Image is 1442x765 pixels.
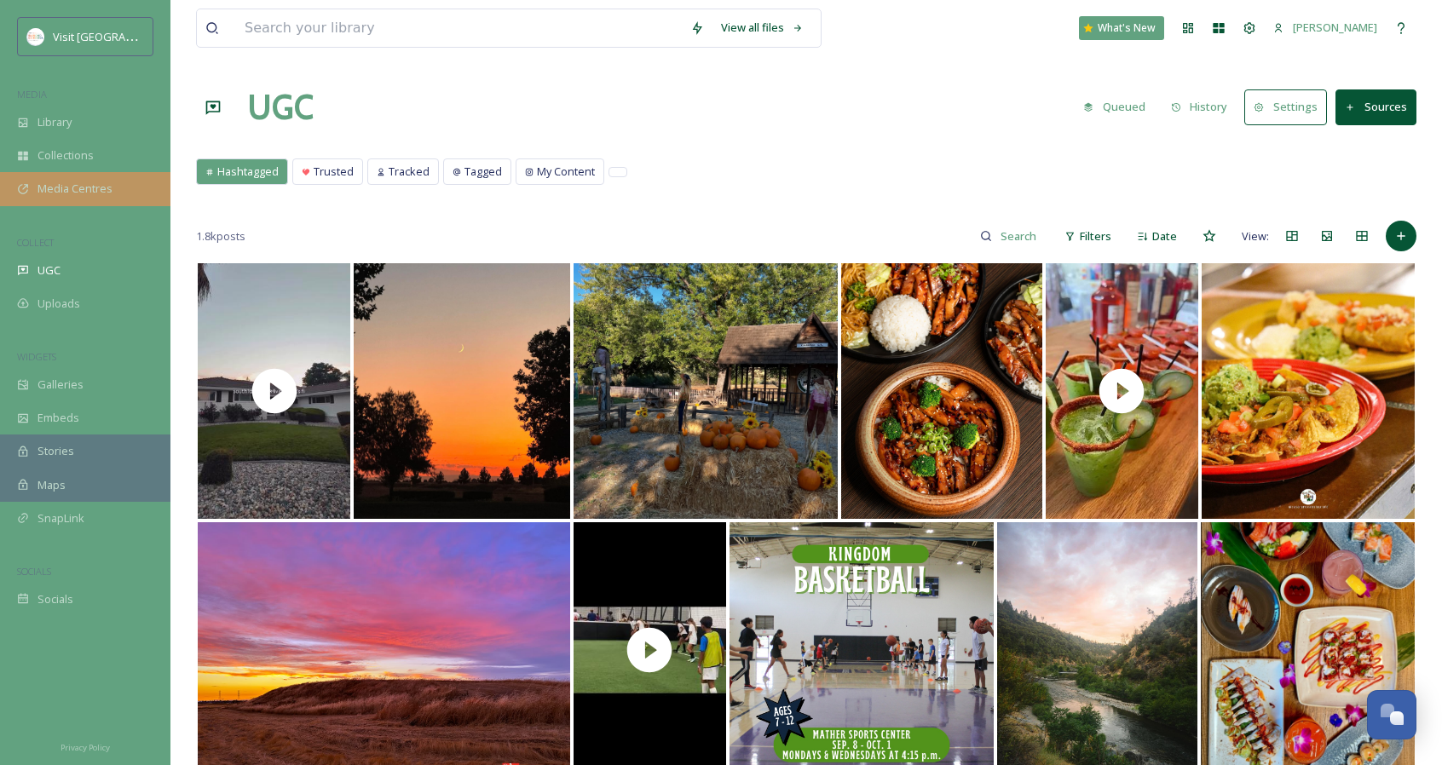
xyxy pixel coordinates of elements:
input: Search your library [236,9,682,47]
span: COLLECT [17,236,54,249]
a: View all files [712,11,812,44]
a: Privacy Policy [61,736,110,756]
span: Filters [1080,228,1111,244]
button: Settings [1244,89,1327,124]
span: Media Centres [37,181,112,197]
button: Sources [1335,89,1416,124]
span: MEDIA [17,88,47,101]
span: Hashtagged [217,164,279,180]
img: Rancho Cordova, California. Photo • jasonhears #visitgoldcountry #ranchocordova [354,263,570,519]
span: SnapLink [37,510,84,526]
a: [PERSON_NAME] [1265,11,1386,44]
button: Open Chat [1367,690,1416,739]
span: Stories [37,443,74,459]
span: SOCIALS [17,565,51,578]
span: Galleries [37,377,84,393]
span: Socials [37,591,73,607]
span: 1.8k posts [196,228,245,244]
img: Warning: cravings ahead. Nachos piled high + your favorites hot off the plate or a warm, crisp. f... [1202,263,1415,519]
span: View: [1242,228,1269,244]
button: History [1162,90,1237,124]
span: Library [37,114,72,130]
a: Queued [1075,90,1162,124]
span: Tagged [464,164,502,180]
img: thumbnail [198,263,351,519]
span: [PERSON_NAME] [1293,20,1377,35]
img: It won’t be long before pumpkins are taking over again.🎃 Tell us- is summer your favorite or are ... [574,263,838,519]
span: My Content [537,164,595,180]
span: Privacy Policy [61,742,110,753]
span: Embeds [37,410,79,426]
a: History [1162,90,1245,124]
button: Queued [1075,90,1154,124]
a: What's New [1079,16,1164,40]
a: UGC [247,82,314,133]
span: UGC [37,262,61,279]
span: Collections [37,147,94,164]
img: thumbnail [1045,263,1198,519]
img: images.png [27,28,44,45]
span: Trusted [314,164,354,180]
span: Visit [GEOGRAPHIC_DATA][PERSON_NAME] [53,28,269,44]
span: Date [1152,228,1177,244]
span: Uploads [37,296,80,312]
input: Search [992,219,1047,253]
span: WIDGETS [17,350,56,363]
span: Maps [37,477,66,493]
a: Settings [1244,89,1335,124]
img: A taste of 1986 with Dad’s original recipe. #youngsteriyaki #teriyakigrill #teriyakichicken #ranc... [841,263,1041,519]
span: Tracked [389,164,430,180]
